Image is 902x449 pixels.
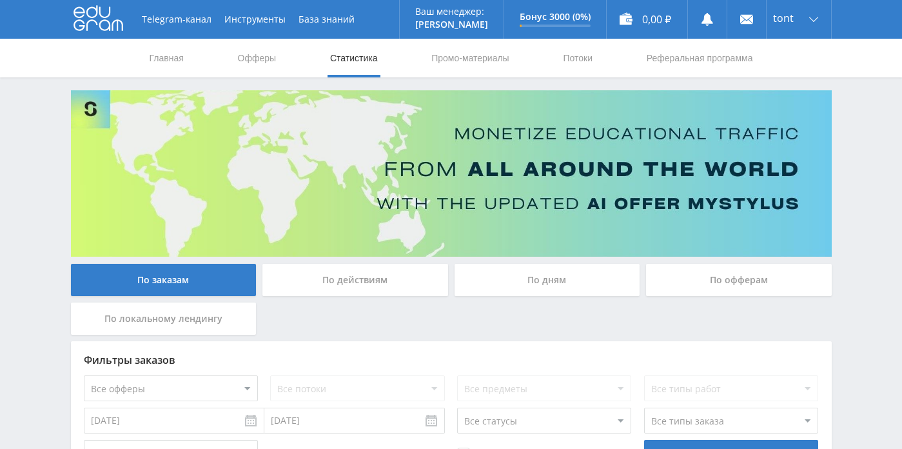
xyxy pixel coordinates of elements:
div: По локальному лендингу [71,303,257,335]
a: Офферы [237,39,278,77]
div: По заказам [71,264,257,296]
div: Фильтры заказов [84,354,819,366]
a: Реферальная программа [645,39,754,77]
div: По действиям [262,264,448,296]
div: По офферам [646,264,832,296]
a: Промо-материалы [430,39,510,77]
a: Статистика [329,39,379,77]
a: Потоки [562,39,594,77]
p: Ваш менеджер: [415,6,488,17]
div: По дням [455,264,640,296]
img: Banner [71,90,832,257]
p: [PERSON_NAME] [415,19,488,30]
span: tont [773,13,794,23]
p: Бонус 3000 (0%) [520,12,591,22]
a: Главная [148,39,185,77]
